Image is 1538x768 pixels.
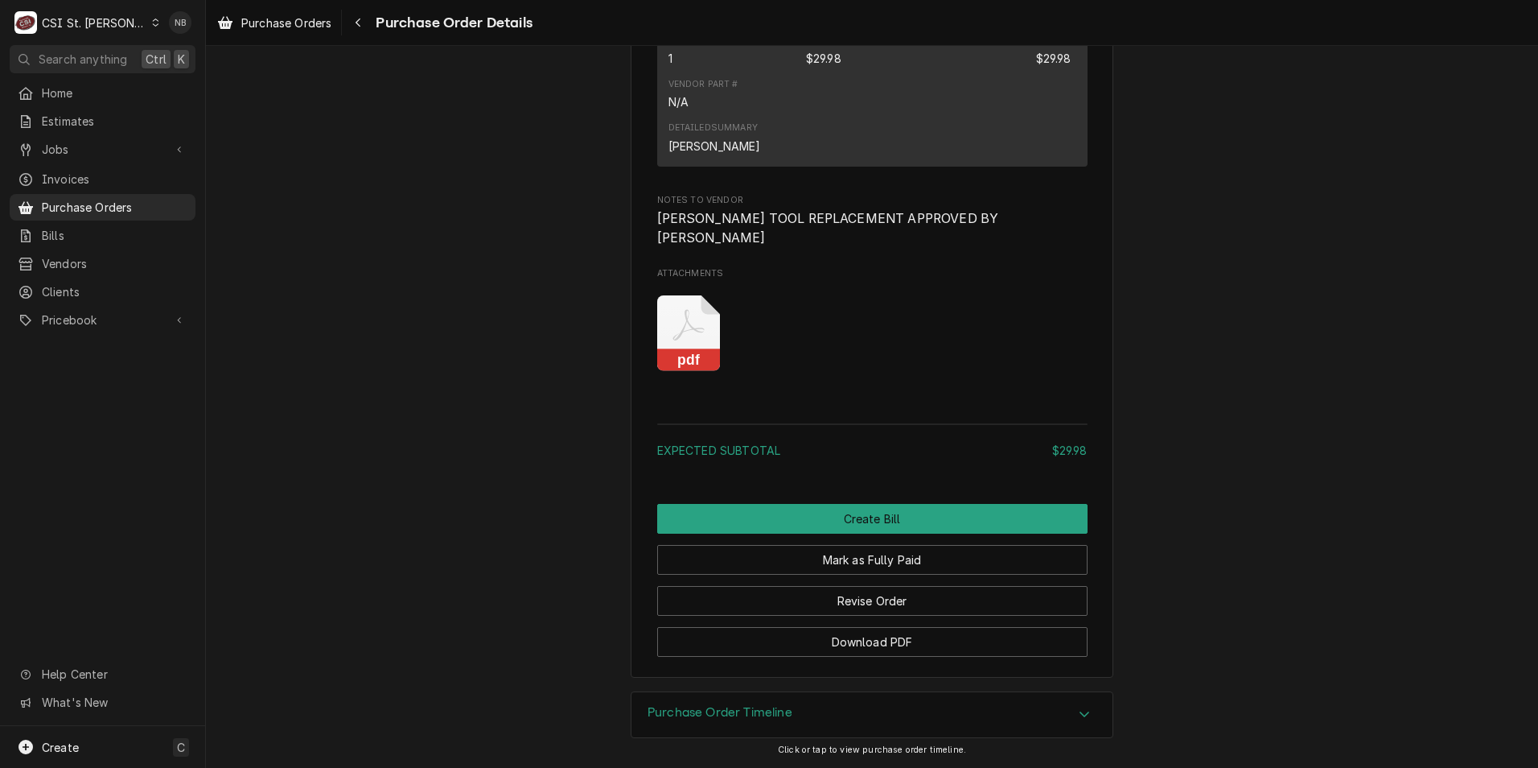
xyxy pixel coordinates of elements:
span: Click or tap to view purchase order timeline. [778,745,966,755]
button: pdf [657,295,721,372]
div: Button Group Row [657,534,1088,575]
div: Amount Summary [657,418,1088,470]
span: Invoices [42,171,187,188]
div: CSI St. [PERSON_NAME] [42,14,146,31]
span: [PERSON_NAME] TOOL REPLACEMENT APPROVED BY [PERSON_NAME] [657,211,1002,246]
div: Subtotal [657,442,1088,459]
div: Button Group Row [657,575,1088,616]
button: Create Bill [657,504,1088,534]
div: $29.98 [1052,442,1088,459]
div: Button Group [657,504,1088,657]
span: Attachments [657,283,1088,384]
span: Help Center [42,666,186,683]
span: What's New [42,694,186,711]
span: K [178,51,185,68]
span: Notes to Vendor [657,209,1088,247]
button: Mark as Fully Paid [657,545,1088,575]
button: Revise Order [657,586,1088,616]
h3: Purchase Order Timeline [648,705,792,721]
span: Purchase Orders [241,14,331,31]
button: Search anythingCtrlK [10,45,195,73]
div: Accordion Header [631,692,1112,737]
a: Bills [10,222,195,249]
a: Go to Pricebook [10,307,195,333]
span: Purchase Order Details [371,12,533,34]
span: Jobs [42,141,163,158]
div: Button Group Row [657,504,1088,534]
span: Create [42,741,79,754]
span: Home [42,85,187,101]
a: Vendors [10,250,195,277]
span: Search anything [39,51,127,68]
span: Expected Subtotal [657,444,781,457]
span: C [177,739,185,756]
button: Accordion Details Expand Trigger [631,692,1112,737]
span: Vendors [42,255,187,272]
div: NB [169,11,191,34]
div: Notes to Vendor [657,194,1088,248]
div: Detailed Summary [668,122,758,134]
a: Clients [10,279,195,305]
div: Nick Badolato's Avatar [169,11,191,34]
span: Ctrl [146,51,167,68]
a: Go to Jobs [10,136,195,163]
span: Clients [42,283,187,300]
span: Attachments [657,267,1088,280]
div: CSI St. Louis's Avatar [14,11,37,34]
span: Notes to Vendor [657,194,1088,207]
a: Go to Help Center [10,661,195,687]
div: Expected Vendor Cost [806,50,841,67]
a: Home [10,80,195,106]
div: Attachments [657,267,1088,384]
a: Estimates [10,108,195,134]
div: Button Group Row [657,616,1088,657]
a: Purchase Orders [10,194,195,221]
a: Purchase Orders [211,10,338,36]
span: Pricebook [42,312,163,328]
div: Quantity [668,50,672,67]
button: Navigate back [345,10,371,35]
span: Bills [42,227,187,244]
div: Amount [1036,50,1071,67]
div: Expected Vendor Cost [806,34,919,66]
div: Amount [1036,34,1076,66]
a: Go to What's New [10,689,195,716]
div: Purchase Order Timeline [631,692,1113,738]
div: Vendor Part # [668,78,738,91]
div: N/A [668,93,689,110]
span: Estimates [42,113,187,130]
span: Purchase Orders [42,199,187,216]
button: Download PDF [657,627,1088,657]
div: [PERSON_NAME] [668,138,761,155]
a: Invoices [10,166,195,192]
div: Quantity [668,34,690,66]
div: C [14,11,37,34]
